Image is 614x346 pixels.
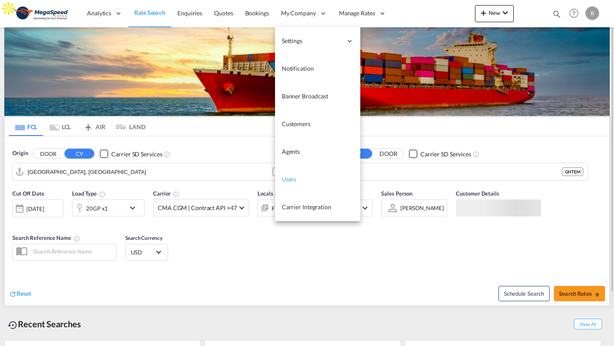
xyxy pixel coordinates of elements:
div: [PERSON_NAME] [400,205,444,211]
span: Carrier Integration [282,203,331,210]
md-icon: icon-airplane [83,122,93,128]
span: USD [131,248,155,256]
span: Search Rates [559,290,600,297]
md-select: Select Currency: $ USDUnited States Dollar [130,246,163,258]
span: Carrier [153,190,180,197]
md-icon: The selected Trucker/Carrierwill be displayed in the rate results If the rates are from another f... [173,191,180,198]
span: Banner Broadcast [282,92,328,100]
a: Users [275,166,360,193]
md-pagination-wrapper: Use the left and right arrow keys to navigate between tabs [9,117,145,136]
button: CY [64,149,94,159]
span: Locals & Custom Charges [258,190,320,197]
md-tab-item: LAND [111,117,145,136]
div: 20GP x1 [86,202,108,214]
span: Users [282,176,297,183]
div: 20GP x1icon-chevron-down [72,199,145,216]
a: Banner Broadcast [275,83,360,110]
md-icon: Your search will be saved by the below given name [73,235,80,242]
md-checkbox: Checkbox No Ink [100,149,162,158]
button: Search Ratesicon-arrow-right [554,286,605,301]
input: Search Reference Name [29,245,116,258]
md-checkbox: Checkbox No Ink [409,149,471,158]
md-icon: Unchecked: Search for CY (Container Yard) services for all selected carriers.Checked : Search for... [473,151,480,158]
md-icon: icon-chevron-down [360,203,370,213]
md-tab-item: AIR [77,117,111,136]
span: Cut Off Date [12,190,44,197]
span: Customer Details [456,190,499,197]
md-icon: icon-arrow-right [594,291,600,297]
button: DOOR [374,149,403,159]
div: Carrier SD Services [420,150,471,159]
md-icon: icon-refresh [9,290,17,298]
input: Search by Port [28,165,272,178]
button: DOOR [33,149,63,159]
md-icon: icon-chevron-down [127,203,142,213]
span: Origin [12,149,28,158]
span: Settings [282,37,342,45]
md-icon: Unchecked: Search for CY (Container Yard) services for all selected carriers.Checked : Search for... [164,151,171,158]
md-icon: icon-information-outline [99,191,106,198]
a: Agents [275,138,360,166]
div: [DATE] [12,199,64,217]
div: Origin DOOR CY Checkbox No InkUnchecked: Search for CY (Container Yard) services for all selected... [5,136,609,305]
div: Recent Searches [4,314,84,334]
span: Agents [282,148,300,155]
md-tab-item: FCL [9,117,43,136]
div: AEJEA [272,167,291,176]
span: Search Currency [125,235,162,241]
span: Search Reference Name [12,234,80,241]
span: Sales Person [381,190,412,197]
md-tab-item: LCL [43,117,77,136]
a: Notification [275,55,360,83]
span: Load Type [72,190,106,197]
div: GHTEM [562,167,583,176]
span: Show All [574,319,602,329]
a: Customers [275,110,360,138]
div: Settings [275,27,360,55]
div: Carrier SD Services [111,150,162,159]
span: Notification [282,65,314,72]
span: Customers [282,120,310,127]
md-icon: icon-backup-restore [8,320,18,330]
md-select: Sales Person: Robin Lasrado [400,202,445,214]
span: Reset [17,290,31,297]
input: Search by Port [320,165,562,178]
md-input-container: Jebel Ali, AEJEA [13,163,295,180]
div: Freight Origin Origin Custom Factory Stuffing [272,202,349,214]
md-datepicker: Select [12,216,19,228]
div: Freight Origin Origin Custom Factory Stuffingicon-chevron-down [258,199,373,216]
div: icon-refreshReset [9,289,31,299]
span: CMA CGM | Contract API +47 [158,204,237,212]
div: [DATE] [26,205,44,213]
md-input-container: Tema, GHTEM [305,163,588,180]
button: Note: By default Schedule search will only considerorigin ports, destination ports and cut off da... [498,286,550,301]
img: LCL+%26+FCL+BACKGROUND.png [4,27,610,116]
a: Carrier Integration [275,193,360,221]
